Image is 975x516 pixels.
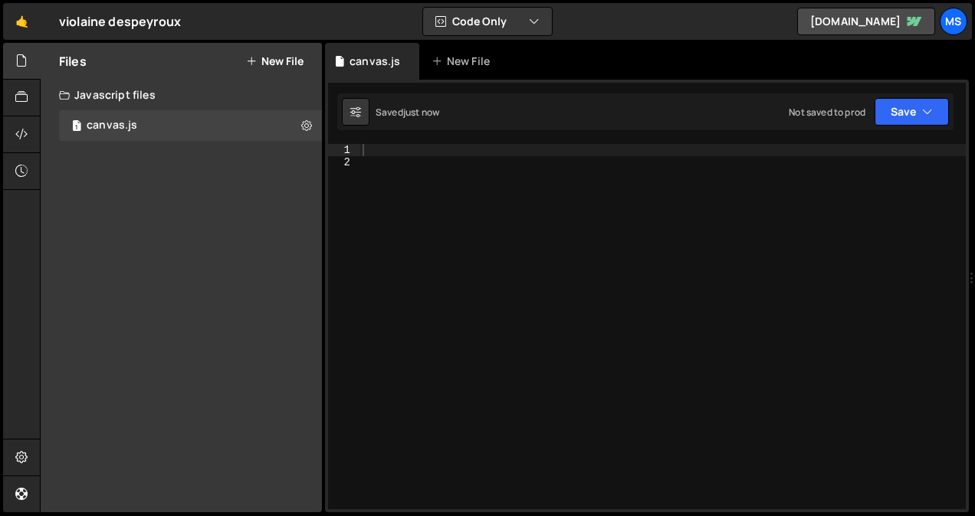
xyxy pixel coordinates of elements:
div: 1 [328,144,360,156]
div: canvas.js [350,54,400,69]
div: New File [432,54,496,69]
div: canvas.js [87,119,137,132]
a: [DOMAIN_NAME] [797,8,935,35]
div: 2 [328,156,360,168]
div: Javascript files [41,80,322,110]
button: Code Only [423,8,552,35]
button: Save [875,98,949,126]
div: Saved [376,106,439,119]
a: 🤙 [3,3,41,40]
span: 1 [72,121,81,133]
div: 17364/48293.js [59,110,322,141]
button: New File [246,55,304,67]
div: Not saved to prod [789,106,865,119]
h2: Files [59,53,87,70]
a: ms [940,8,967,35]
div: violaine despeyroux [59,12,181,31]
div: just now [403,106,439,119]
